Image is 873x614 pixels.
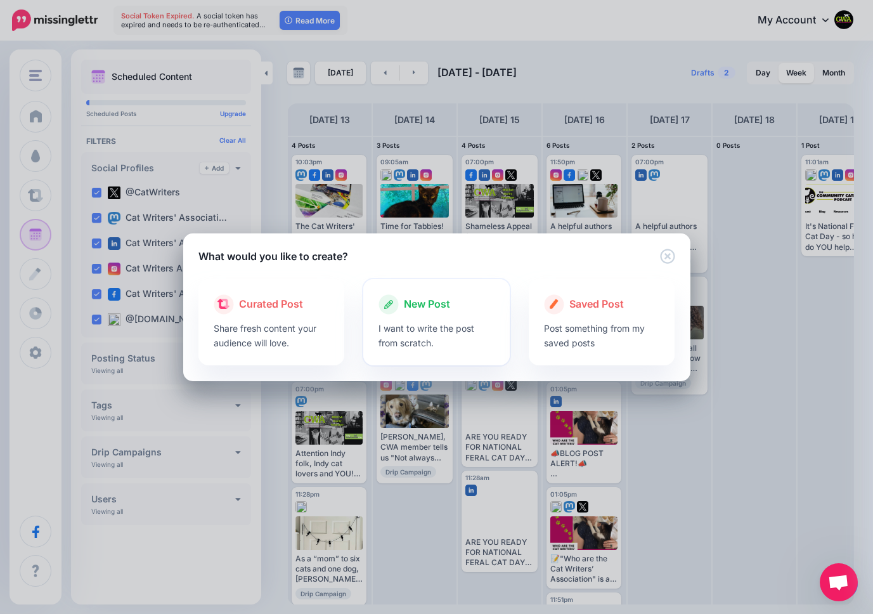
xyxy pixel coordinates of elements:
[198,249,348,264] h5: What would you like to create?
[217,299,230,309] img: curate.png
[239,296,303,313] span: Curated Post
[378,321,495,350] p: I want to write the post from scratch.
[214,321,330,350] p: Share fresh content your audience will love.
[550,299,559,309] img: create.png
[544,321,660,350] p: Post something from my saved posts
[569,296,624,313] span: Saved Post
[404,296,450,313] span: New Post
[660,249,675,265] button: Close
